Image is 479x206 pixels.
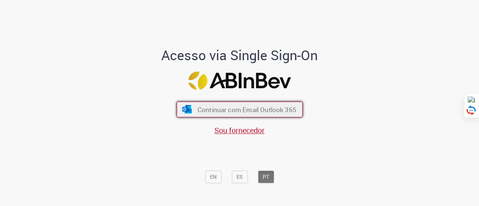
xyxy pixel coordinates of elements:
[136,48,344,63] h1: Acesso via Single Sign-On
[197,105,296,114] span: Continuar com Email Outlook 365
[205,170,222,183] button: EN
[188,71,291,90] img: Logo ABInBev
[181,105,192,114] img: ícone Azure/Microsoft 360
[232,170,248,183] button: ES
[177,102,303,117] button: ícone Azure/Microsoft 360 Continuar com Email Outlook 365
[214,125,265,135] a: Sou fornecedor
[258,170,274,183] button: PT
